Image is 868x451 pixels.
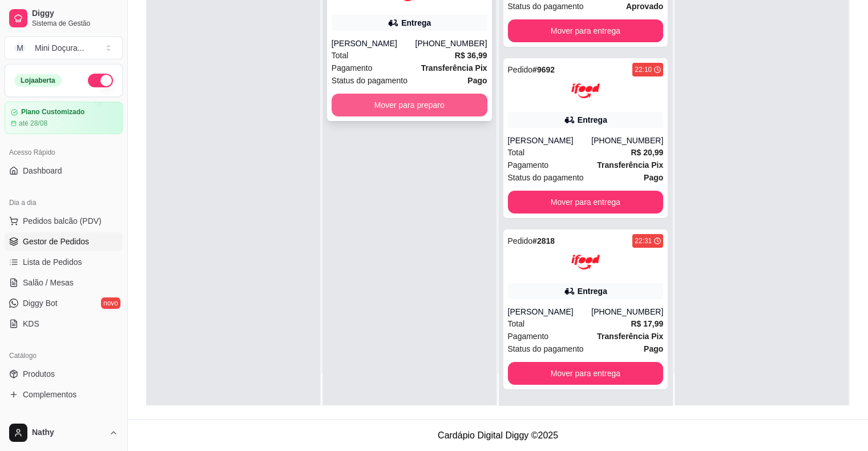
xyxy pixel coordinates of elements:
[467,76,487,85] strong: Pago
[332,94,487,116] button: Mover para preparo
[571,248,600,276] img: ifood
[5,102,123,134] a: Plano Customizadoaté 28/08
[5,162,123,180] a: Dashboard
[23,368,55,380] span: Produtos
[14,74,62,87] div: Loja aberta
[5,232,123,251] a: Gestor de Pedidos
[5,5,123,32] a: DiggySistema de Gestão
[597,160,663,170] strong: Transferência Pix
[5,365,123,383] a: Produtos
[508,306,592,317] div: [PERSON_NAME]
[455,51,487,60] strong: R$ 36,99
[35,42,84,54] div: Mini Doçura ...
[5,347,123,365] div: Catálogo
[32,9,118,19] span: Diggy
[571,76,600,105] img: ifood
[32,428,104,438] span: Nathy
[631,319,663,328] strong: R$ 17,99
[5,194,123,212] div: Dia a dia
[88,74,113,87] button: Alterar Status
[508,317,525,330] span: Total
[508,135,592,146] div: [PERSON_NAME]
[508,191,664,214] button: Mover para entrega
[23,215,102,227] span: Pedidos balcão (PDV)
[415,38,487,49] div: [PHONE_NUMBER]
[14,42,26,54] span: M
[332,49,349,62] span: Total
[508,343,584,355] span: Status do pagamento
[5,419,123,446] button: Nathy
[5,273,123,292] a: Salão / Mesas
[597,332,663,341] strong: Transferência Pix
[5,143,123,162] div: Acesso Rápido
[578,285,607,297] div: Entrega
[23,318,39,329] span: KDS
[23,389,76,400] span: Complementos
[532,236,555,245] strong: # 2818
[5,385,123,404] a: Complementos
[578,114,607,126] div: Entrega
[5,212,123,230] button: Pedidos balcão (PDV)
[591,306,663,317] div: [PHONE_NUMBER]
[591,135,663,146] div: [PHONE_NUMBER]
[508,171,584,184] span: Status do pagamento
[5,315,123,333] a: KDS
[5,294,123,312] a: Diggy Botnovo
[332,74,407,87] span: Status do pagamento
[23,165,62,176] span: Dashboard
[644,173,663,182] strong: Pago
[508,362,664,385] button: Mover para entrega
[23,277,74,288] span: Salão / Mesas
[532,65,555,74] strong: # 9692
[508,146,525,159] span: Total
[19,119,47,128] article: até 28/08
[508,330,549,343] span: Pagamento
[508,19,664,42] button: Mover para entrega
[644,344,663,353] strong: Pago
[332,62,373,74] span: Pagamento
[23,236,89,247] span: Gestor de Pedidos
[401,17,431,29] div: Entrega
[635,65,652,74] div: 22:10
[5,253,123,271] a: Lista de Pedidos
[332,38,415,49] div: [PERSON_NAME]
[508,65,533,74] span: Pedido
[626,2,663,11] strong: aprovado
[508,236,533,245] span: Pedido
[635,236,652,245] div: 22:31
[23,297,58,309] span: Diggy Bot
[32,19,118,28] span: Sistema de Gestão
[508,159,549,171] span: Pagamento
[21,108,84,116] article: Plano Customizado
[5,37,123,59] button: Select a team
[421,63,487,73] strong: Transferência Pix
[23,256,82,268] span: Lista de Pedidos
[631,148,663,157] strong: R$ 20,99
